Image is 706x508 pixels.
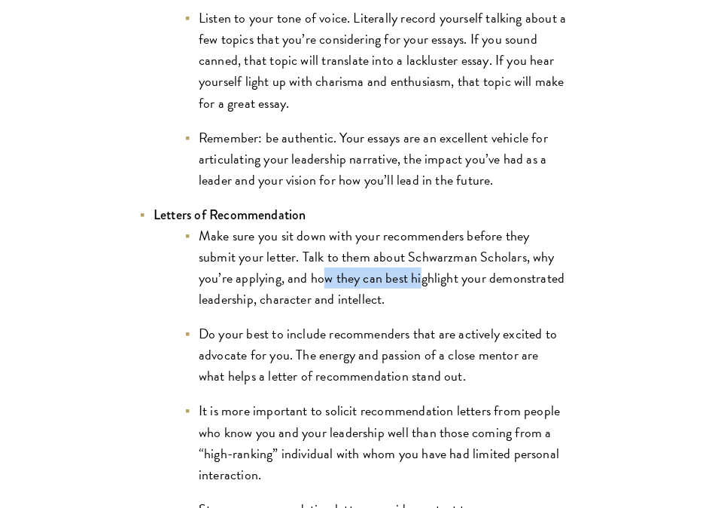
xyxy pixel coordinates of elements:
[184,323,568,387] li: Do your best to include recommenders that are actively excited to advocate for you. The energy an...
[184,8,568,113] li: Listen to your tone of voice. Literally record yourself talking about a few topics that you’re co...
[184,225,568,310] li: Make sure you sit down with your recommenders before they submit your letter. Talk to them about ...
[184,127,568,191] li: Remember: be authentic. Your essays are an excellent vehicle for articulating your leadership nar...
[184,400,568,485] li: It is more important to solicit recommendation letters from people who know you and your leadersh...
[154,205,306,225] strong: Letters of Recommendation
